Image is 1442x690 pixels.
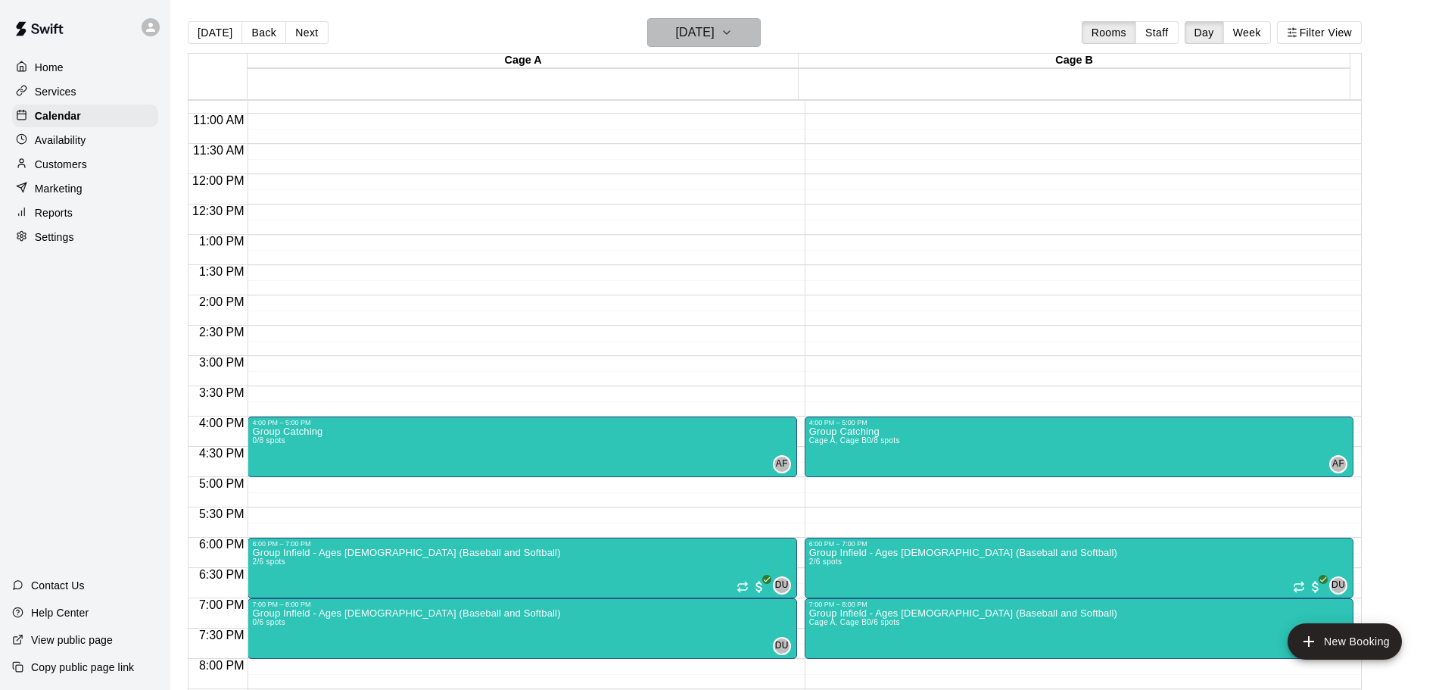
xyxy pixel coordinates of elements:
div: 7:00 PM – 8:00 PM [252,601,792,608]
span: DU [1331,578,1345,593]
p: Home [35,60,64,75]
button: Day [1185,21,1224,44]
button: Week [1223,21,1271,44]
span: 5:30 PM [195,507,248,520]
span: 3:00 PM [195,356,248,369]
span: AF [776,457,788,472]
span: 1:00 PM [195,235,248,248]
a: Home [12,56,158,79]
div: 6:00 PM – 7:00 PM [809,540,1349,548]
p: View public page [31,632,113,648]
p: Copy public page link [31,660,134,675]
button: Filter View [1277,21,1362,44]
span: 11:00 AM [189,114,248,126]
button: add [1288,623,1402,660]
div: 7:00 PM – 8:00 PM: Group Infield - Ages 7 -10 (Baseball and Softball) [805,598,1353,659]
span: 11:30 AM [189,144,248,157]
span: David Uribes [779,637,791,655]
p: Marketing [35,181,83,196]
span: Recurring event [737,581,749,593]
div: David Uribes [773,576,791,595]
span: Andy Fernandez [1335,455,1347,473]
p: Settings [35,229,74,245]
p: Help Center [31,605,89,620]
div: Andy Fernandez [773,455,791,473]
div: 4:00 PM – 5:00 PM: Group Catching [805,417,1353,477]
span: 4:00 PM [195,417,248,429]
div: Andy Fernandez [1329,455,1347,473]
div: David Uribes [773,637,791,655]
p: Contact Us [31,578,85,593]
button: Staff [1135,21,1179,44]
span: 12:00 PM [188,174,248,187]
p: Services [35,84,76,99]
span: 0/6 spots filled [867,618,900,626]
span: 6:30 PM [195,568,248,581]
span: 3:30 PM [195,386,248,399]
a: Calendar [12,105,158,127]
div: 4:00 PM – 5:00 PM [252,419,792,426]
span: David Uribes [1335,576,1347,595]
div: Cage B [799,54,1350,68]
a: Settings [12,226,158,248]
span: All customers have paid [752,579,767,595]
span: 2:30 PM [195,326,248,339]
div: 6:00 PM – 7:00 PM: Group Infield - Ages 7 -10 (Baseball and Softball) [805,538,1353,598]
p: Reports [35,205,73,220]
span: 7:00 PM [195,598,248,611]
span: Cage A, Cage B [809,436,867,445]
p: Calendar [35,108,81,123]
span: 2:00 PM [195,295,248,308]
span: 0/8 spots filled [252,436,285,445]
span: 8:00 PM [195,659,248,672]
button: Next [285,21,328,44]
a: Marketing [12,177,158,200]
button: [DATE] [188,21,242,44]
p: Availability [35,133,86,148]
span: Andy Fernandez [779,455,791,473]
span: 4:30 PM [195,447,248,460]
span: 0/8 spots filled [867,436,900,445]
div: 7:00 PM – 8:00 PM [809,601,1349,608]
span: 6:00 PM [195,538,248,551]
div: 7:00 PM – 8:00 PM: Group Infield - Ages 7 -10 (Baseball and Softball) [248,598,796,659]
button: Back [241,21,286,44]
div: 4:00 PM – 5:00 PM: Group Catching [248,417,796,477]
span: 1:30 PM [195,265,248,278]
span: DU [775,578,789,593]
span: Cage A, Cage B [809,618,867,626]
div: 6:00 PM – 7:00 PM [252,540,792,548]
div: 6:00 PM – 7:00 PM: Group Infield - Ages 7 -10 (Baseball and Softball) [248,538,796,598]
div: Cage A [248,54,799,68]
button: [DATE] [647,18,761,47]
span: 12:30 PM [188,205,248,217]
a: Availability [12,129,158,151]
span: David Uribes [779,576,791,595]
span: 7:30 PM [195,629,248,642]
a: Reports [12,201,158,224]
span: 5:00 PM [195,477,248,490]
p: Customers [35,157,87,172]
a: Customers [12,153,158,176]
span: 2/6 spots filled [252,557,285,566]
a: Services [12,80,158,103]
span: AF [1332,457,1344,472]
span: All customers have paid [1308,579,1323,595]
span: 0/6 spots filled [252,618,285,626]
div: David Uribes [1329,576,1347,595]
button: Rooms [1082,21,1136,44]
span: Recurring event [1293,581,1305,593]
div: 4:00 PM – 5:00 PM [809,419,1349,426]
span: 2/6 spots filled [809,557,842,566]
h6: [DATE] [676,22,715,43]
span: DU [775,638,789,654]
